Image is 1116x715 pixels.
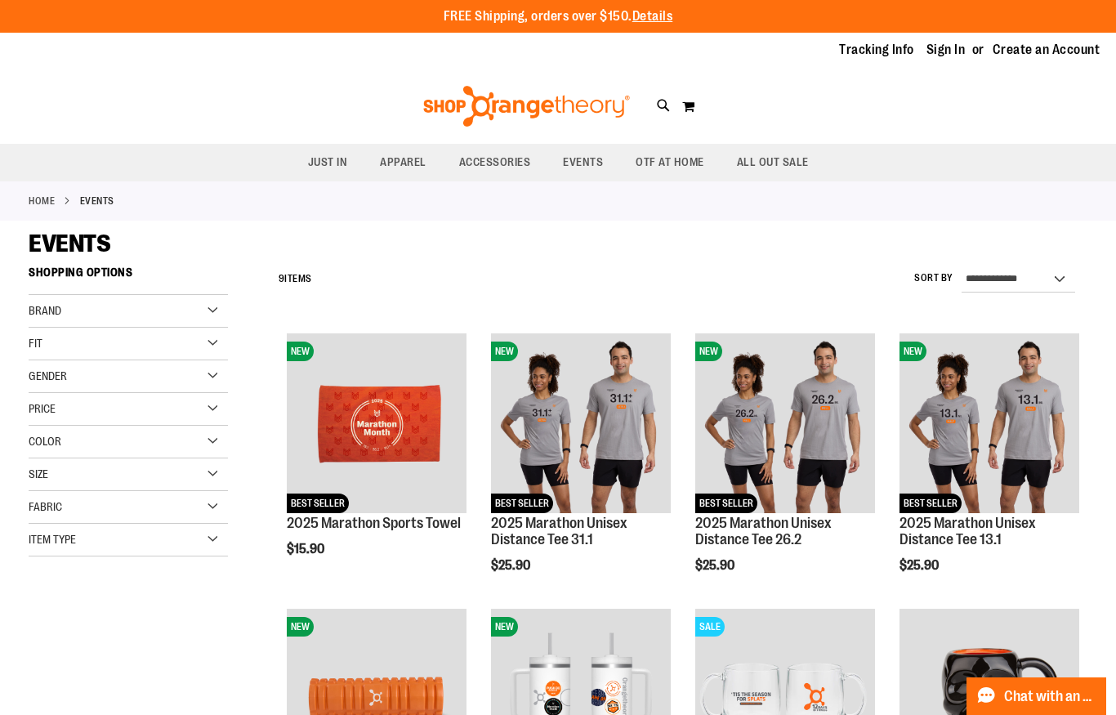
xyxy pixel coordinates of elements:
[483,325,679,614] div: product
[695,494,757,513] span: BEST SELLER
[926,41,966,59] a: Sign In
[899,558,941,573] span: $25.90
[287,494,349,513] span: BEST SELLER
[287,333,466,513] img: 2025 Marathon Sports Towel
[636,144,704,181] span: OTF AT HOME
[279,266,312,292] h2: Items
[29,500,62,513] span: Fabric
[891,325,1087,614] div: product
[899,342,926,361] span: NEW
[279,273,285,284] span: 9
[695,333,875,513] img: 2025 Marathon Unisex Distance Tee 26.2
[1004,689,1096,704] span: Chat with an Expert
[444,7,673,26] p: FREE Shipping, orders over $150.
[29,304,61,317] span: Brand
[695,558,737,573] span: $25.90
[491,333,671,513] img: 2025 Marathon Unisex Distance Tee 31.1
[563,144,603,181] span: EVENTS
[29,402,56,415] span: Price
[29,258,228,295] strong: Shopping Options
[29,337,42,350] span: Fit
[380,144,426,181] span: APPAREL
[695,515,832,547] a: 2025 Marathon Unisex Distance Tee 26.2
[29,230,110,257] span: EVENTS
[491,617,518,637] span: NEW
[287,542,327,556] span: $15.90
[899,333,1079,513] img: 2025 Marathon Unisex Distance Tee 13.1
[287,617,314,637] span: NEW
[29,467,48,480] span: Size
[839,41,914,59] a: Tracking Info
[899,333,1079,516] a: 2025 Marathon Unisex Distance Tee 13.1NEWBEST SELLER
[695,342,722,361] span: NEW
[29,533,76,546] span: Item Type
[80,194,114,208] strong: EVENTS
[695,333,875,516] a: 2025 Marathon Unisex Distance Tee 26.2NEWBEST SELLER
[287,342,314,361] span: NEW
[914,271,953,285] label: Sort By
[899,515,1036,547] a: 2025 Marathon Unisex Distance Tee 13.1
[899,494,962,513] span: BEST SELLER
[459,144,531,181] span: ACCESSORIES
[287,515,461,531] a: 2025 Marathon Sports Towel
[29,435,61,448] span: Color
[632,9,673,24] a: Details
[491,494,553,513] span: BEST SELLER
[993,41,1100,59] a: Create an Account
[421,86,632,127] img: Shop Orangetheory
[491,558,533,573] span: $25.90
[695,617,725,637] span: SALE
[491,333,671,516] a: 2025 Marathon Unisex Distance Tee 31.1NEWBEST SELLER
[279,325,475,598] div: product
[29,369,67,382] span: Gender
[491,342,518,361] span: NEW
[29,194,55,208] a: Home
[491,515,627,547] a: 2025 Marathon Unisex Distance Tee 31.1
[687,325,883,614] div: product
[308,144,348,181] span: JUST IN
[966,677,1107,715] button: Chat with an Expert
[737,144,809,181] span: ALL OUT SALE
[287,333,466,516] a: 2025 Marathon Sports TowelNEWBEST SELLER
